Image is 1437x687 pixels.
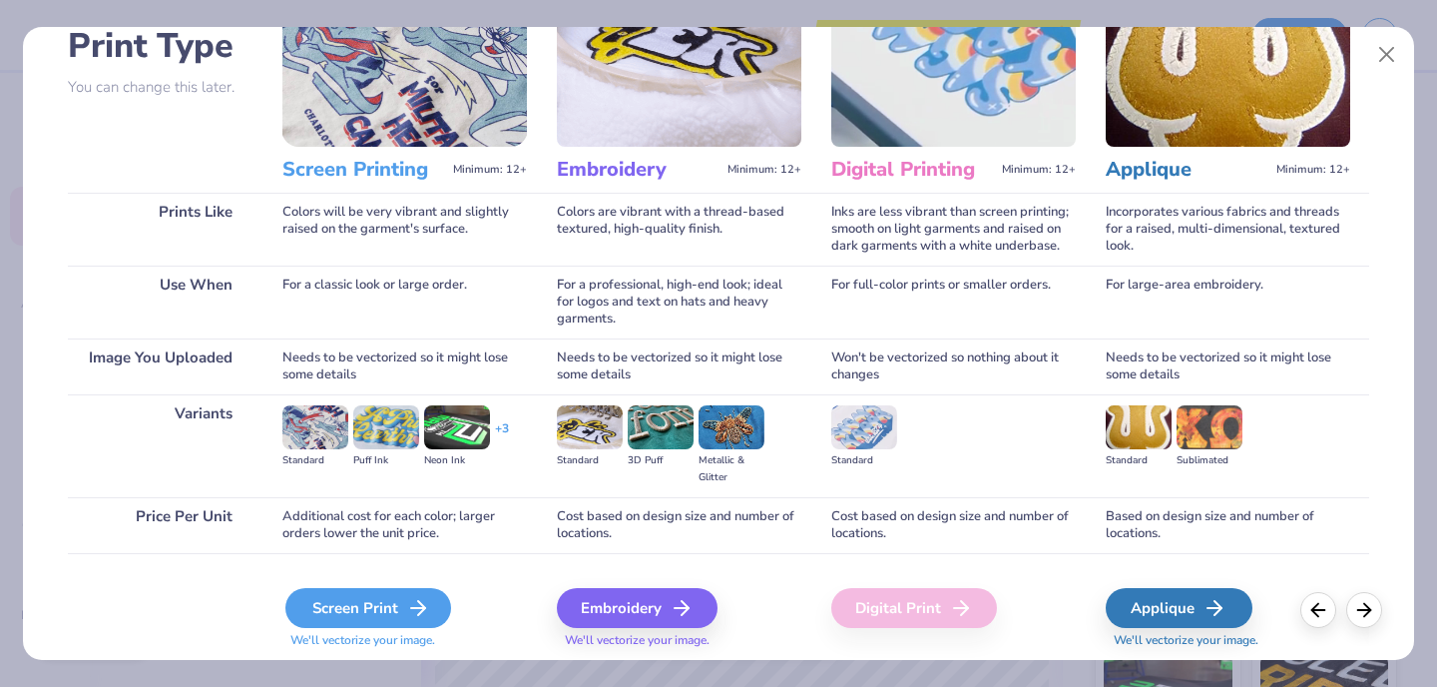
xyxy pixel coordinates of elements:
[353,452,419,469] div: Puff Ink
[1106,497,1350,553] div: Based on design size and number of locations.
[1106,632,1350,649] span: We'll vectorize your image.
[1106,157,1268,183] h3: Applique
[1106,339,1350,394] div: Needs to be vectorized so it might lose some details
[353,405,419,449] img: Puff Ink
[282,497,527,553] div: Additional cost for each color; larger orders lower the unit price.
[557,193,801,266] div: Colors are vibrant with a thread-based textured, high-quality finish.
[1106,193,1350,266] div: Incorporates various fabrics and threads for a raised, multi-dimensional, textured look.
[282,193,527,266] div: Colors will be very vibrant and slightly raised on the garment's surface.
[1177,452,1242,469] div: Sublimated
[1368,36,1406,74] button: Close
[68,394,252,497] div: Variants
[727,163,801,177] span: Minimum: 12+
[424,405,490,449] img: Neon Ink
[1106,266,1350,339] div: For large-area embroidery.
[557,497,801,553] div: Cost based on design size and number of locations.
[1106,452,1172,469] div: Standard
[557,339,801,394] div: Needs to be vectorized so it might lose some details
[424,452,490,469] div: Neon Ink
[68,193,252,266] div: Prints Like
[1106,405,1172,449] img: Standard
[557,405,623,449] img: Standard
[628,405,694,449] img: 3D Puff
[831,452,897,469] div: Standard
[557,157,719,183] h3: Embroidery
[68,266,252,339] div: Use When
[557,266,801,339] div: For a professional, high-end look; ideal for logos and text on hats and heavy garments.
[1106,588,1252,628] div: Applique
[831,266,1076,339] div: For full-color prints or smaller orders.
[1276,163,1350,177] span: Minimum: 12+
[282,452,348,469] div: Standard
[699,405,764,449] img: Metallic & Glitter
[831,588,997,628] div: Digital Print
[68,497,252,553] div: Price Per Unit
[282,632,527,649] span: We'll vectorize your image.
[285,588,451,628] div: Screen Print
[282,339,527,394] div: Needs to be vectorized so it might lose some details
[68,339,252,394] div: Image You Uploaded
[282,266,527,339] div: For a classic look or large order.
[68,79,252,96] p: You can change this later.
[831,497,1076,553] div: Cost based on design size and number of locations.
[453,163,527,177] span: Minimum: 12+
[495,420,509,454] div: + 3
[557,632,801,649] span: We'll vectorize your image.
[831,339,1076,394] div: Won't be vectorized so nothing about it changes
[831,405,897,449] img: Standard
[557,588,718,628] div: Embroidery
[1002,163,1076,177] span: Minimum: 12+
[628,452,694,469] div: 3D Puff
[282,157,445,183] h3: Screen Printing
[831,157,994,183] h3: Digital Printing
[831,193,1076,266] div: Inks are less vibrant than screen printing; smooth on light garments and raised on dark garments ...
[699,452,764,486] div: Metallic & Glitter
[1177,405,1242,449] img: Sublimated
[282,405,348,449] img: Standard
[557,452,623,469] div: Standard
